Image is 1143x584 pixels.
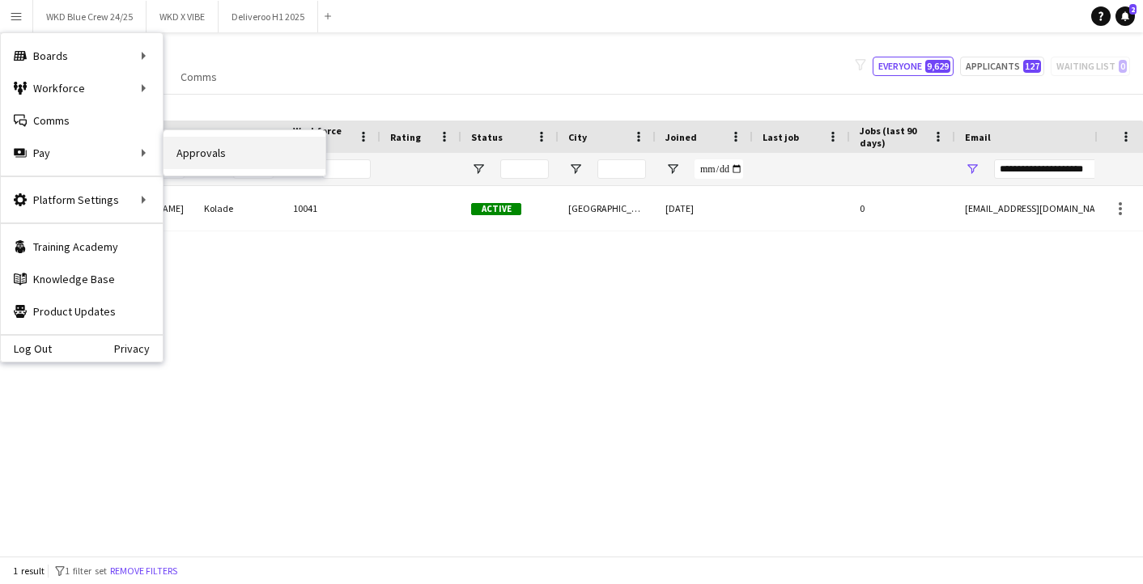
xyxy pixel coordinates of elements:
a: Product Updates [1,295,163,328]
a: Training Academy [1,231,163,263]
input: City Filter Input [597,159,646,179]
span: Email [965,131,991,143]
div: [DATE] [656,186,753,231]
div: [GEOGRAPHIC_DATA] [559,186,656,231]
span: Joined [665,131,697,143]
button: Open Filter Menu [665,162,680,176]
input: Joined Filter Input [695,159,743,179]
div: Workforce [1,72,163,104]
a: Approvals [164,137,325,169]
span: 9,629 [925,60,950,73]
span: 1 filter set [65,565,107,577]
span: Last job [763,131,799,143]
div: 10041 [283,186,380,231]
span: Comms [181,70,217,84]
a: Comms [1,104,163,137]
button: Everyone9,629 [873,57,954,76]
button: Open Filter Menu [471,162,486,176]
span: Jobs (last 90 days) [860,125,926,149]
input: Status Filter Input [500,159,549,179]
a: Comms [174,66,223,87]
div: Kolade [194,186,283,231]
button: Open Filter Menu [965,162,979,176]
div: 0 [850,186,955,231]
span: Workforce ID [293,125,351,149]
button: Open Filter Menu [568,162,583,176]
a: 2 [1115,6,1135,26]
a: Log Out [1,342,52,355]
div: Pay [1,137,163,169]
button: WKD Blue Crew 24/25 [33,1,147,32]
button: Remove filters [107,562,181,580]
span: 2 [1129,4,1137,15]
input: Workforce ID Filter Input [322,159,371,179]
span: Active [471,203,521,215]
a: Privacy [114,342,163,355]
div: Boards [1,40,163,72]
span: City [568,131,587,143]
a: Knowledge Base [1,263,163,295]
button: WKD X VIBE [147,1,219,32]
div: Platform Settings [1,184,163,216]
span: 127 [1023,60,1041,73]
button: Applicants127 [960,57,1044,76]
span: Rating [390,131,421,143]
span: Status [471,131,503,143]
button: Deliveroo H1 2025 [219,1,318,32]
